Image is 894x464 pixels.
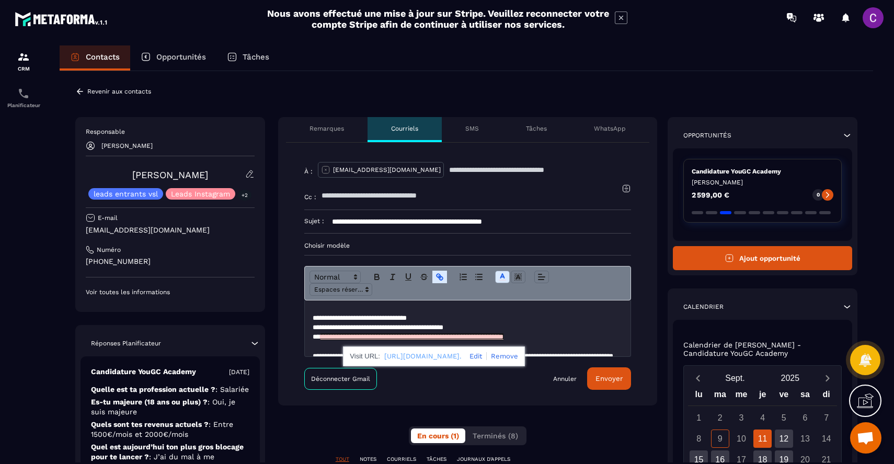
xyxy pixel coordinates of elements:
[387,456,416,463] p: COURRIELS
[336,456,349,463] p: TOUT
[98,214,118,222] p: E-mail
[17,51,30,63] img: formation
[587,367,631,390] button: Envoyer
[594,124,626,133] p: WhatsApp
[91,339,161,347] p: Réponses Planificateur
[333,166,441,174] p: [EMAIL_ADDRESS][DOMAIN_NAME]
[60,45,130,71] a: Contacts
[753,409,772,427] div: 4
[773,387,795,405] div: ve
[692,178,833,187] p: [PERSON_NAME]
[86,52,120,62] p: Contacts
[711,430,729,448] div: 9
[97,246,121,254] p: Numéro
[417,432,459,440] span: En cours (1)
[216,45,280,71] a: Tâches
[707,369,762,387] button: Open months overlay
[850,422,881,454] div: Ouvrir le chat
[17,87,30,100] img: scheduler
[304,193,316,201] p: Cc :
[94,190,158,198] p: leads entrants vsl
[796,409,814,427] div: 6
[683,131,731,140] p: Opportunités
[87,88,151,95] p: Revenir aux contacts
[15,9,109,28] img: logo
[3,43,44,79] a: formationformationCRM
[86,257,255,266] p: [PHONE_NUMBER]
[267,8,610,30] h2: Nous avons effectué une mise à jour sur Stripe. Veuillez reconnecter votre compte Stripe afin de ...
[130,45,216,71] a: Opportunités
[683,341,842,357] p: Calendrier de [PERSON_NAME] - Candidature YouGC Academy
[384,350,461,363] a: [URL][DOMAIN_NAME].
[304,217,324,225] p: Sujet :
[688,371,707,385] button: Previous month
[411,428,465,443] button: En cours (1)
[391,124,418,133] p: Courriels
[91,420,249,439] p: Quels sont tes revenus actuels ?
[775,430,793,448] div: 12
[690,430,708,448] div: 8
[690,409,708,427] div: 1
[310,124,344,133] p: Remarques
[732,409,750,427] div: 3
[457,456,510,463] p: JOURNAUX D'APPELS
[692,167,833,176] p: Candidature YouGC Academy
[3,79,44,116] a: schedulerschedulerPlanificateur
[243,52,269,62] p: Tâches
[692,191,729,199] p: 2 599,00 €
[688,387,709,405] div: lu
[795,387,816,405] div: sa
[473,432,518,440] span: Terminés (8)
[3,66,44,72] p: CRM
[818,371,837,385] button: Next month
[752,387,773,405] div: je
[229,368,249,376] p: [DATE]
[86,127,255,136] p: Responsable
[683,303,724,311] p: Calendrier
[91,385,249,395] p: Quelle est ta profession actuelle ?
[775,409,793,427] div: 5
[796,430,814,448] div: 13
[731,387,752,405] div: me
[709,387,731,405] div: ma
[753,430,772,448] div: 11
[86,288,255,296] p: Voir toutes les informations
[91,367,196,377] p: Candidature YouGC Academy
[817,191,820,199] p: 0
[304,241,632,250] p: Choisir modèle
[817,409,835,427] div: 7
[91,397,249,417] p: Es-tu majeure (18 ans ou plus) ?
[763,369,818,387] button: Open years overlay
[156,52,206,62] p: Opportunités
[816,387,837,405] div: di
[427,456,446,463] p: TÂCHES
[171,190,230,198] p: Leads Instagram
[711,409,729,427] div: 2
[465,124,479,133] p: SMS
[101,142,153,149] p: [PERSON_NAME]
[526,124,547,133] p: Tâches
[132,169,208,180] a: [PERSON_NAME]
[304,368,377,390] a: Déconnecter Gmail
[304,167,313,176] p: À :
[3,102,44,108] p: Planificateur
[553,375,577,383] a: Annuler
[673,246,852,270] button: Ajout opportunité
[360,456,376,463] p: NOTES
[466,428,524,443] button: Terminés (8)
[238,190,251,201] p: +2
[215,385,249,393] span: : Salariée
[732,430,750,448] div: 10
[86,225,255,235] p: [EMAIL_ADDRESS][DOMAIN_NAME]
[817,430,835,448] div: 14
